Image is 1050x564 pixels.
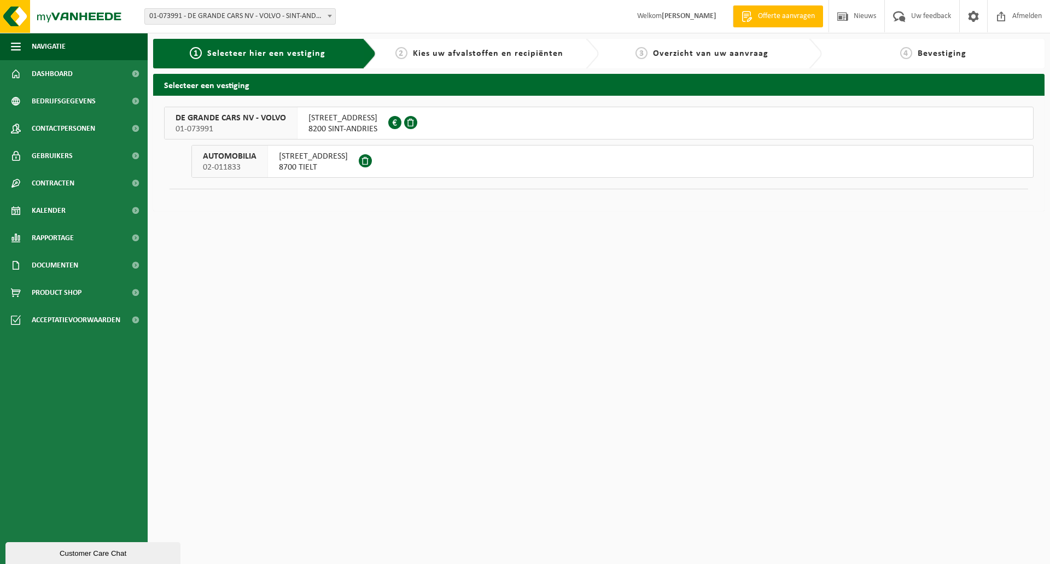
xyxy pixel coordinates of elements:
h2: Selecteer een vestiging [153,74,1045,95]
span: 2 [395,47,407,59]
span: 8200 SINT-ANDRIES [308,124,377,135]
span: 01-073991 [176,124,286,135]
span: Acceptatievoorwaarden [32,306,120,334]
span: Product Shop [32,279,81,306]
button: DE GRANDE CARS NV - VOLVO 01-073991 [STREET_ADDRESS]8200 SINT-ANDRIES [164,107,1034,139]
span: Kies uw afvalstoffen en recipiënten [413,49,563,58]
span: 01-073991 - DE GRANDE CARS NV - VOLVO - SINT-ANDRIES [144,8,336,25]
span: AUTOMOBILIA [203,151,256,162]
span: Offerte aanvragen [755,11,818,22]
span: Navigatie [32,33,66,60]
iframe: chat widget [5,540,183,564]
span: Bedrijfsgegevens [32,88,96,115]
strong: [PERSON_NAME] [662,12,716,20]
span: 4 [900,47,912,59]
span: Contracten [32,170,74,197]
a: Offerte aanvragen [733,5,823,27]
span: Bevestiging [918,49,966,58]
button: AUTOMOBILIA 02-011833 [STREET_ADDRESS]8700 TIELT [191,145,1034,178]
span: DE GRANDE CARS NV - VOLVO [176,113,286,124]
span: Rapportage [32,224,74,252]
span: Contactpersonen [32,115,95,142]
span: 3 [635,47,647,59]
span: 01-073991 - DE GRANDE CARS NV - VOLVO - SINT-ANDRIES [145,9,335,24]
span: Selecteer hier een vestiging [207,49,325,58]
span: 02-011833 [203,162,256,173]
span: Documenten [32,252,78,279]
span: [STREET_ADDRESS] [279,151,348,162]
span: 1 [190,47,202,59]
span: Dashboard [32,60,73,88]
span: Kalender [32,197,66,224]
span: Gebruikers [32,142,73,170]
span: Overzicht van uw aanvraag [653,49,768,58]
span: [STREET_ADDRESS] [308,113,377,124]
span: 8700 TIELT [279,162,348,173]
